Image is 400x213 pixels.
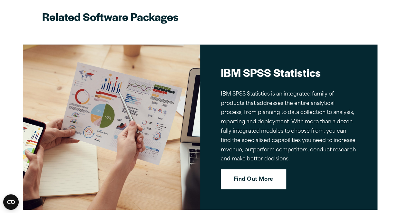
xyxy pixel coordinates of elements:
[42,9,258,24] h2: Related Software Packages
[221,169,286,189] a: Find Out More
[221,65,357,80] h2: IBM SPSS Statistics
[221,90,357,164] p: IBM SPSS Statistics is an integrated family of products that addresses the entire analytical proc...
[23,45,200,210] img: IBM SPSS Statistics
[3,194,19,210] button: Open CMP widget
